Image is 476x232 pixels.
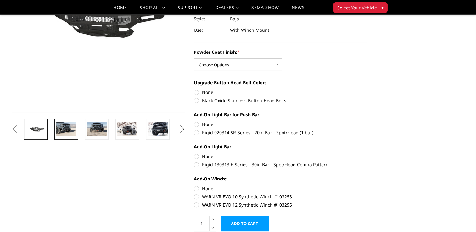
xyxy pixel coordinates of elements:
label: Powder Coat Finish: [194,49,367,55]
label: Add-On Light Bar: [194,143,367,150]
label: WARN VR EVO 10 Synthetic Winch #103253 [194,193,367,200]
span: Select Your Vehicle [337,4,377,11]
label: None [194,185,367,192]
label: None [194,89,367,96]
img: 2021-2025 Ford Raptor - Freedom Series - Baja Front Bumper (winch mount) [117,122,137,135]
input: Add to Cart [221,216,269,231]
a: News [291,5,304,14]
label: Black Oxide Stainless Button-Head Bolts [194,97,367,104]
label: Add-On Winch:: [194,175,367,182]
a: Support [178,5,203,14]
dd: With Winch Mount [230,25,269,36]
label: None [194,153,367,160]
button: Next [177,124,187,134]
label: None [194,121,367,128]
span: ▾ [381,4,384,11]
label: Add-On Light Bar for Push Bar: [194,111,367,118]
dt: Style: [194,13,225,25]
label: Rigid 130313 E-Series - 30in Bar - Spot/Flood Combo Pattern [194,161,367,168]
button: Select Your Vehicle [333,2,388,13]
img: 2021-2025 Ford Raptor - Freedom Series - Baja Front Bumper (winch mount) [87,122,107,135]
dt: Use: [194,25,225,36]
img: 2021-2025 Ford Raptor - Freedom Series - Baja Front Bumper (winch mount) [148,122,168,135]
label: WARN VR EVO 12 Synthetic Winch #103255 [194,202,367,208]
label: Rigid 920314 SR-Series - 20in Bar - Spot/Flood (1 bar) [194,129,367,136]
label: Upgrade Button Head Bolt Color: [194,79,367,86]
a: shop all [140,5,165,14]
button: Previous [10,124,20,134]
a: Dealers [215,5,239,14]
a: Home [113,5,127,14]
dd: Baja [230,13,239,25]
a: SEMA Show [251,5,279,14]
img: 2021-2025 Ford Raptor - Freedom Series - Baja Front Bumper (winch mount) [56,122,76,135]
